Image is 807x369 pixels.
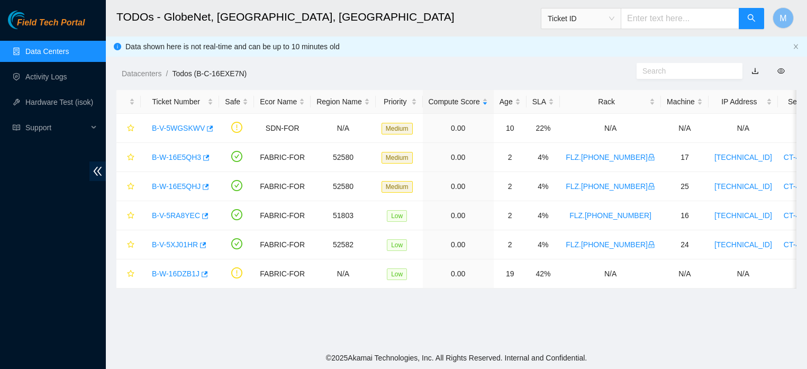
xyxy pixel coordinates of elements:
[709,114,778,143] td: N/A
[423,114,494,143] td: 0.00
[231,267,242,278] span: exclamation-circle
[127,270,134,278] span: star
[642,65,728,77] input: Search
[254,172,311,201] td: FABRIC-FOR
[751,67,759,75] a: download
[127,154,134,162] span: star
[423,172,494,201] td: 0.00
[714,153,772,161] a: [TECHNICAL_ID]
[494,230,527,259] td: 2
[714,211,772,220] a: [TECHNICAL_ID]
[661,201,709,230] td: 16
[254,259,311,289] td: FABRIC-FOR
[231,180,242,191] span: check-circle
[231,151,242,162] span: check-circle
[743,62,767,79] button: download
[661,143,709,172] td: 17
[566,240,655,249] a: FLZ.[PHONE_NUMBER]lock
[423,259,494,289] td: 0.00
[166,69,168,78] span: /
[127,124,134,133] span: star
[566,182,655,191] a: FLZ.[PHONE_NUMBER]lock
[311,230,376,259] td: 52582
[25,47,69,56] a: Data Centers
[747,14,756,24] span: search
[527,143,560,172] td: 4%
[254,114,311,143] td: SDN-FOR
[560,259,661,289] td: N/A
[25,98,93,106] a: Hardware Test (isok)
[494,114,527,143] td: 10
[254,230,311,259] td: FABRIC-FOR
[311,114,376,143] td: N/A
[527,201,560,230] td: 4%
[231,209,242,220] span: check-circle
[714,182,772,191] a: [TECHNICAL_ID]
[648,154,655,161] span: lock
[709,259,778,289] td: N/A
[527,114,560,143] td: 22%
[127,212,134,220] span: star
[122,236,135,253] button: star
[527,230,560,259] td: 4%
[311,143,376,172] td: 52580
[793,43,799,50] button: close
[122,149,135,166] button: star
[89,161,106,181] span: double-left
[122,120,135,137] button: star
[569,211,651,220] a: FLZ.[PHONE_NUMBER]
[387,239,407,251] span: Low
[311,259,376,289] td: N/A
[122,69,161,78] a: Datacenters
[527,172,560,201] td: 4%
[739,8,764,29] button: search
[152,269,200,278] a: B-W-16DZB1J
[127,241,134,249] span: star
[494,172,527,201] td: 2
[8,19,85,33] a: Akamai TechnologiesField Tech Portal
[494,143,527,172] td: 2
[311,172,376,201] td: 52580
[423,230,494,259] td: 0.00
[714,240,772,249] a: [TECHNICAL_ID]
[560,114,661,143] td: N/A
[127,183,134,191] span: star
[122,207,135,224] button: star
[122,178,135,195] button: star
[387,210,407,222] span: Low
[311,201,376,230] td: 51803
[648,183,655,190] span: lock
[17,18,85,28] span: Field Tech Portal
[152,124,205,132] a: B-V-5WGSKWV
[25,117,88,138] span: Support
[621,8,739,29] input: Enter text here...
[773,7,794,29] button: M
[779,12,786,25] span: M
[231,122,242,133] span: exclamation-circle
[152,182,201,191] a: B-W-16E5QHJ
[648,241,655,248] span: lock
[387,268,407,280] span: Low
[25,73,67,81] a: Activity Logs
[122,265,135,282] button: star
[661,114,709,143] td: N/A
[152,211,200,220] a: B-V-5RA8YEC
[231,238,242,249] span: check-circle
[254,201,311,230] td: FABRIC-FOR
[13,124,20,131] span: read
[494,201,527,230] td: 2
[423,143,494,172] td: 0.00
[172,69,247,78] a: Todos (B-C-16EXE7N)
[382,123,413,134] span: Medium
[254,143,311,172] td: FABRIC-FOR
[661,259,709,289] td: N/A
[566,153,655,161] a: FLZ.[PHONE_NUMBER]lock
[152,153,201,161] a: B-W-16E5QH3
[494,259,527,289] td: 19
[777,67,785,75] span: eye
[382,181,413,193] span: Medium
[661,172,709,201] td: 25
[106,347,807,369] footer: © 2025 Akamai Technologies, Inc. All Rights Reserved. Internal and Confidential.
[382,152,413,164] span: Medium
